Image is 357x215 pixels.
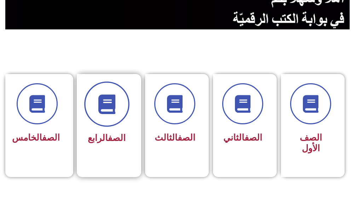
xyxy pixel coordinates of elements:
span: الرابع [88,133,126,143]
span: الصف الأول [300,132,322,153]
span: الثاني [223,132,262,143]
a: الصف [178,132,195,143]
a: الصف [244,132,262,143]
a: الصف [108,133,126,143]
span: الثالث [155,132,195,143]
a: الصف [42,132,60,143]
span: الخامس [12,132,60,143]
